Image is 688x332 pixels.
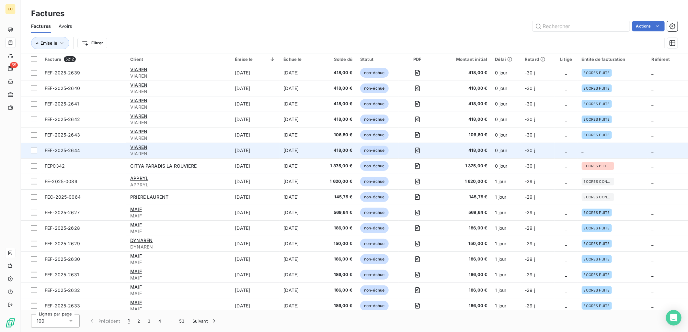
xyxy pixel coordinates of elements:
span: _ [652,116,654,122]
span: VIAREN [130,119,227,126]
td: 0 jour [491,143,521,158]
span: 186,00 € [323,303,352,309]
td: [DATE] [231,158,280,174]
span: _ [652,179,654,184]
span: 418,00 € [323,116,352,123]
td: 0 jour [491,65,521,81]
td: 1 jour [491,174,521,189]
span: 418,00 € [440,101,487,107]
span: 55 [10,62,18,68]
span: VIAREN [130,144,147,150]
td: [DATE] [280,81,319,96]
td: [DATE] [231,81,280,96]
div: EC [5,4,16,14]
td: [DATE] [231,298,280,314]
span: ECORES FUITE [584,226,610,230]
td: 1 jour [491,298,521,314]
span: ECORES FUITE [584,288,610,292]
span: FEF-2025-2641 [45,101,79,106]
span: 418,00 € [323,70,352,76]
span: _ [652,70,654,75]
span: _ [652,210,654,215]
span: … [165,316,175,326]
span: 145,75 € [323,194,352,200]
span: FEP0342 [45,163,65,169]
span: _ [652,148,654,153]
span: 186,00 € [323,287,352,293]
span: _ [652,225,654,231]
span: FEF-2025-2644 [45,148,80,153]
span: VIAREN [130,113,147,119]
span: non-échue [360,115,388,124]
span: FEF-2025-2628 [45,225,80,231]
span: -30 j [525,132,535,138]
span: -29 j [525,287,535,293]
div: Délai [495,57,517,62]
span: ECORES FUITE [584,242,610,246]
span: 418,00 € [323,85,352,92]
span: 186,00 € [323,256,352,262]
div: Référent [652,57,684,62]
span: 418,00 € [323,147,352,154]
button: Suivant [189,314,221,328]
span: Avoirs [59,23,72,29]
td: 0 jour [491,127,521,143]
td: [DATE] [280,236,319,251]
span: ECORES FUITE [584,86,610,90]
span: MAIF [130,222,142,227]
span: ECORES CONTROLE [584,180,612,183]
span: _ [652,85,654,91]
span: -29 j [525,303,535,308]
button: 2 [133,314,144,328]
td: [DATE] [231,267,280,282]
span: _ [565,241,567,246]
button: Actions [632,21,665,31]
td: [DATE] [280,174,319,189]
span: non-échue [360,223,388,233]
span: 186,00 € [440,303,487,309]
td: 1 jour [491,189,521,205]
span: 150,00 € [323,240,352,247]
span: _ [565,163,567,169]
span: ECORES FUITE [584,71,610,75]
td: 1 jour [491,267,521,282]
td: 1 jour [491,205,521,220]
td: [DATE] [280,127,319,143]
span: VIAREN [130,67,147,72]
button: 1 [124,314,133,328]
td: [DATE] [280,112,319,127]
td: [DATE] [231,96,280,112]
span: VIAREN [130,73,227,79]
div: Solde dû [323,57,352,62]
td: [DATE] [231,282,280,298]
span: _ [565,272,567,277]
span: non-échue [360,301,388,311]
span: MAIF [130,259,227,266]
span: 150,00 € [440,240,487,247]
span: FEF-2025-2643 [45,132,80,138]
span: ECORES FUITE [584,133,610,137]
span: MAIF [130,269,142,274]
span: 186,00 € [323,271,352,278]
span: MAIF [130,284,142,290]
span: non-échue [360,285,388,295]
span: non-échue [360,270,388,280]
span: MAIF [130,253,142,259]
h3: Factures [31,8,64,19]
div: Statut [360,57,395,62]
td: [DATE] [280,298,319,314]
span: DYNAREN [130,238,153,243]
td: [DATE] [231,174,280,189]
span: MAIF [130,300,142,305]
span: FEF-2025-2631 [45,272,79,277]
span: MAIF [130,213,227,219]
input: Rechercher [533,21,630,31]
td: [DATE] [280,205,319,220]
span: MAIF [130,275,227,281]
div: Émise le [235,57,276,62]
span: APPRYL [130,175,148,181]
span: VIAREN [130,150,227,157]
span: DYNAREN [130,244,227,250]
span: 418,00 € [440,116,487,123]
td: 0 jour [491,112,521,127]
